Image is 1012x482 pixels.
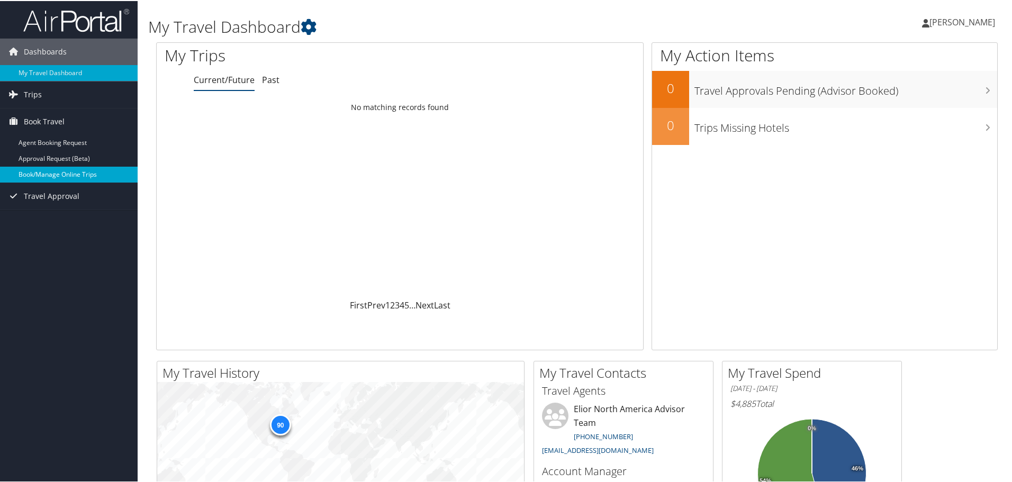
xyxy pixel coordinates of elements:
[390,298,395,310] a: 2
[157,97,643,116] td: No matching records found
[852,465,863,471] tspan: 46%
[409,298,415,310] span: …
[434,298,450,310] a: Last
[148,15,720,37] h1: My Travel Dashboard
[194,73,255,85] a: Current/Future
[694,77,997,97] h3: Travel Approvals Pending (Advisor Booked)
[542,383,705,397] h3: Travel Agents
[24,182,79,208] span: Travel Approval
[539,363,713,381] h2: My Travel Contacts
[262,73,279,85] a: Past
[24,107,65,134] span: Book Travel
[808,424,816,431] tspan: 0%
[400,298,404,310] a: 4
[404,298,409,310] a: 5
[542,463,705,478] h3: Account Manager
[24,80,42,107] span: Trips
[652,107,997,144] a: 0Trips Missing Hotels
[367,298,385,310] a: Prev
[929,15,995,27] span: [PERSON_NAME]
[395,298,400,310] a: 3
[652,70,997,107] a: 0Travel Approvals Pending (Advisor Booked)
[730,383,893,393] h6: [DATE] - [DATE]
[728,363,901,381] h2: My Travel Spend
[542,444,654,454] a: [EMAIL_ADDRESS][DOMAIN_NAME]
[350,298,367,310] a: First
[652,78,689,96] h2: 0
[269,413,291,434] div: 90
[24,38,67,64] span: Dashboards
[730,397,893,408] h6: Total
[165,43,432,66] h1: My Trips
[385,298,390,310] a: 1
[23,7,129,32] img: airportal-logo.png
[652,115,689,133] h2: 0
[162,363,524,381] h2: My Travel History
[574,431,633,440] a: [PHONE_NUMBER]
[694,114,997,134] h3: Trips Missing Hotels
[922,5,1006,37] a: [PERSON_NAME]
[652,43,997,66] h1: My Action Items
[730,397,756,408] span: $4,885
[415,298,434,310] a: Next
[537,402,710,458] li: Elior North America Advisor Team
